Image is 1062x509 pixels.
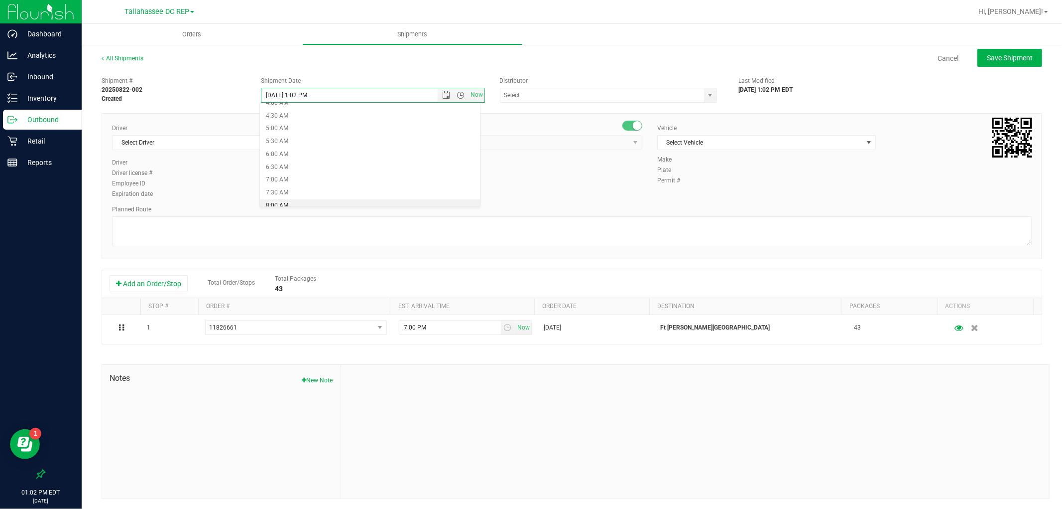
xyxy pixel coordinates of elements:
label: Make [657,155,687,164]
iframe: Resource center unread badge [29,428,41,440]
p: Inventory [17,92,77,104]
span: Total Order/Stops [208,279,255,286]
p: 01:02 PM EDT [4,488,77,497]
a: Cancel [938,53,958,63]
a: Est. arrival time [398,303,450,310]
label: Expiration date [112,189,162,198]
span: 43 [854,323,861,333]
label: Last Modified [738,76,775,85]
a: Destination [657,303,695,310]
strong: Created [102,95,122,102]
p: Retail [17,135,77,147]
label: Permit # [657,176,687,185]
label: Shipment Date [261,76,301,85]
span: Orders [169,30,215,39]
label: Plate [657,166,687,174]
span: [DATE] [544,323,561,333]
a: Stop # [149,303,169,310]
li: 4:30 AM [260,110,479,123]
th: Actions [937,298,1033,315]
p: [DATE] [4,497,77,505]
inline-svg: Reports [7,158,17,168]
inline-svg: Retail [7,136,17,146]
span: Planned Route [112,206,151,213]
span: 11826661 [210,324,237,331]
a: Packages [849,303,880,310]
p: Inbound [17,71,77,83]
span: select [501,321,515,335]
span: Set Current date [468,88,485,102]
input: Select [500,88,698,102]
span: select [863,136,875,150]
inline-svg: Dashboard [7,29,17,39]
inline-svg: Inventory [7,93,17,103]
label: Vehicle [657,124,677,133]
span: Set Current date [515,321,532,335]
span: Tallahassee DC REP [124,7,189,16]
span: 1 [147,323,150,333]
qrcode: 20250822-002 [992,118,1032,158]
span: select [704,88,716,102]
button: Add an Order/Stop [110,275,188,292]
inline-svg: Outbound [7,115,17,125]
p: Outbound [17,114,77,126]
a: Order # [206,303,230,310]
li: 6:00 AM [260,148,479,161]
li: 7:30 AM [260,186,479,199]
li: 8:00 AM [260,199,479,212]
li: 7:00 AM [260,173,479,186]
span: Notes [110,372,333,384]
a: All Shipments [102,55,143,62]
a: Orders [82,24,302,45]
iframe: Resource center [10,429,40,459]
inline-svg: Analytics [7,50,17,60]
strong: [DATE] 1:02 PM EDT [738,86,793,93]
li: 5:00 AM [260,122,479,135]
button: New Note [302,376,333,385]
span: Select Vehicle [658,136,863,150]
label: Driver [112,158,162,167]
strong: 20250822-002 [102,86,142,93]
span: select [373,321,386,335]
label: Employee ID [112,179,162,188]
span: Shipments [384,30,441,39]
p: Reports [17,157,77,169]
span: Save Shipment [987,54,1033,62]
span: Hi, [PERSON_NAME]! [978,7,1043,15]
span: Total Packages [275,275,316,282]
label: Distributor [500,76,528,85]
span: Shipment # [102,76,246,85]
li: 4:00 AM [260,97,479,110]
a: Shipments [302,24,523,45]
span: Open the time view [452,91,469,99]
label: Driver [112,124,127,133]
label: Pin the sidebar to full width on large screens [36,469,46,479]
span: Select Driver [113,136,318,150]
p: Dashboard [17,28,77,40]
inline-svg: Inbound [7,72,17,82]
a: Order date [542,303,577,310]
button: Save Shipment [977,49,1042,67]
label: Driver license # [112,169,162,177]
p: Ft [PERSON_NAME][GEOGRAPHIC_DATA] [660,323,842,333]
span: Open the date view [438,91,455,99]
p: Analytics [17,49,77,61]
span: select [515,321,531,335]
strong: 43 [275,285,283,293]
li: 6:30 AM [260,161,479,174]
li: 5:30 AM [260,135,479,148]
img: Scan me! [992,118,1032,158]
